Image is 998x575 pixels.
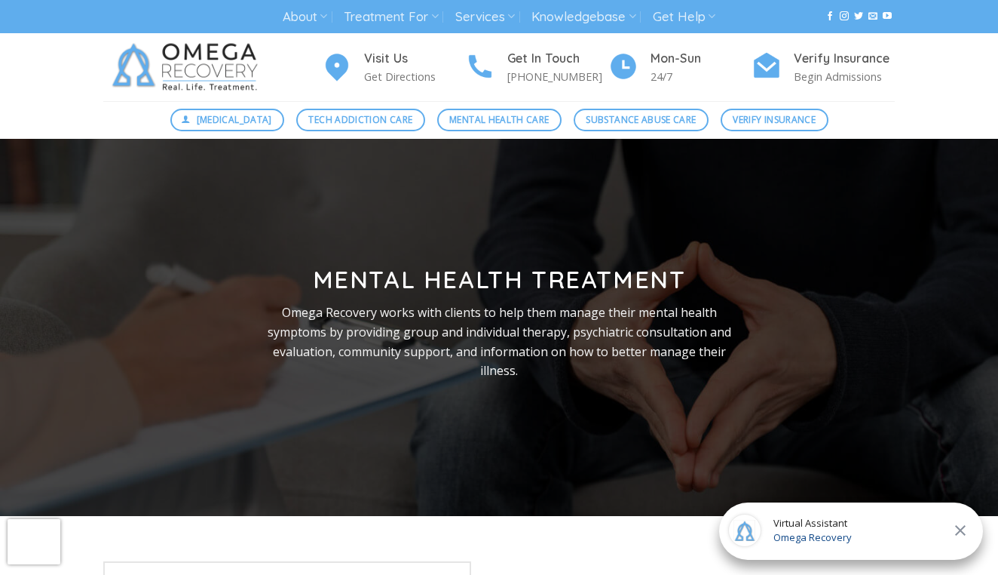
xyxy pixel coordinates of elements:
a: Follow on Facebook [825,11,834,22]
a: Mental Health Care [437,109,562,131]
p: [PHONE_NUMBER] [507,68,608,85]
img: Omega Recovery [103,33,273,101]
a: Send us an email [868,11,877,22]
a: Treatment For [344,3,438,31]
iframe: reCAPTCHA [8,519,60,564]
span: Verify Insurance [733,112,816,127]
a: Tech Addiction Care [296,109,425,131]
h4: Get In Touch [507,49,608,69]
a: Verify Insurance Begin Admissions [752,49,895,86]
a: Follow on Twitter [854,11,863,22]
p: 24/7 [651,68,752,85]
a: Get Help [653,3,715,31]
h4: Visit Us [364,49,465,69]
strong: Mental Health Treatment [313,264,686,294]
span: Tech Addiction Care [308,112,412,127]
a: Services [455,3,515,31]
a: Substance Abuse Care [574,109,709,131]
a: Knowledgebase [531,3,635,31]
p: Omega Recovery works with clients to help them manage their mental health symptoms by providing g... [255,303,743,380]
span: Substance Abuse Care [586,112,696,127]
h4: Mon-Sun [651,49,752,69]
span: Mental Health Care [449,112,549,127]
a: Verify Insurance [721,109,828,131]
a: Get In Touch [PHONE_NUMBER] [465,49,608,86]
a: [MEDICAL_DATA] [170,109,285,131]
a: Visit Us Get Directions [322,49,465,86]
p: Begin Admissions [794,68,895,85]
a: About [283,3,327,31]
a: Follow on YouTube [883,11,892,22]
p: Get Directions [364,68,465,85]
span: [MEDICAL_DATA] [197,112,272,127]
a: Follow on Instagram [840,11,849,22]
h4: Verify Insurance [794,49,895,69]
